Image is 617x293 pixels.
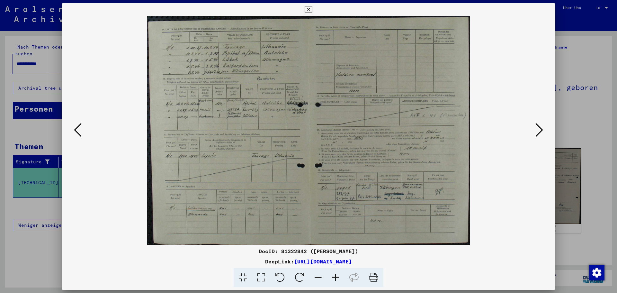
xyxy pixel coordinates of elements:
[294,258,352,265] a: [URL][DOMAIN_NAME]
[62,258,555,265] div: DeepLink:
[589,265,604,280] div: Zustimmung ändern
[84,16,533,245] img: 002.jpg
[589,265,604,280] img: Zustimmung ändern
[62,247,555,255] div: DocID: 81322842 ([PERSON_NAME])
